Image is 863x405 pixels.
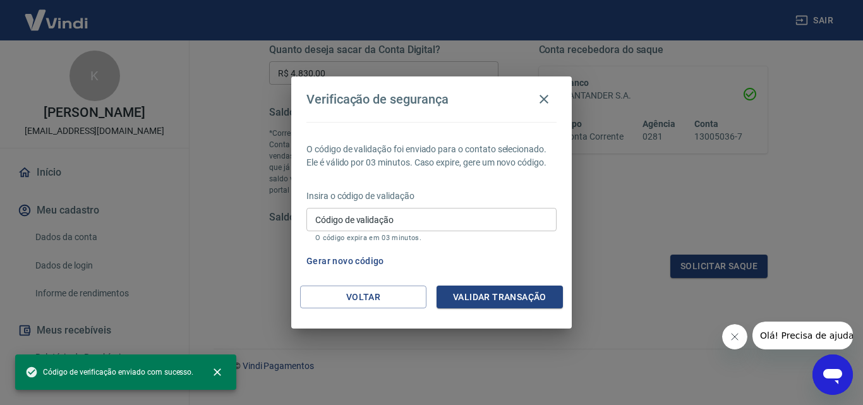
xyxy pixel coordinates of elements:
[25,366,193,378] span: Código de verificação enviado com sucesso.
[437,286,563,309] button: Validar transação
[752,322,853,349] iframe: Mensagem da empresa
[300,286,426,309] button: Voltar
[812,354,853,395] iframe: Botão para abrir a janela de mensagens
[306,190,557,203] p: Insira o código de validação
[203,358,231,386] button: close
[301,250,389,273] button: Gerar novo código
[8,9,106,19] span: Olá! Precisa de ajuda?
[722,324,747,349] iframe: Fechar mensagem
[306,92,449,107] h4: Verificação de segurança
[306,143,557,169] p: O código de validação foi enviado para o contato selecionado. Ele é válido por 03 minutos. Caso e...
[315,234,548,242] p: O código expira em 03 minutos.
